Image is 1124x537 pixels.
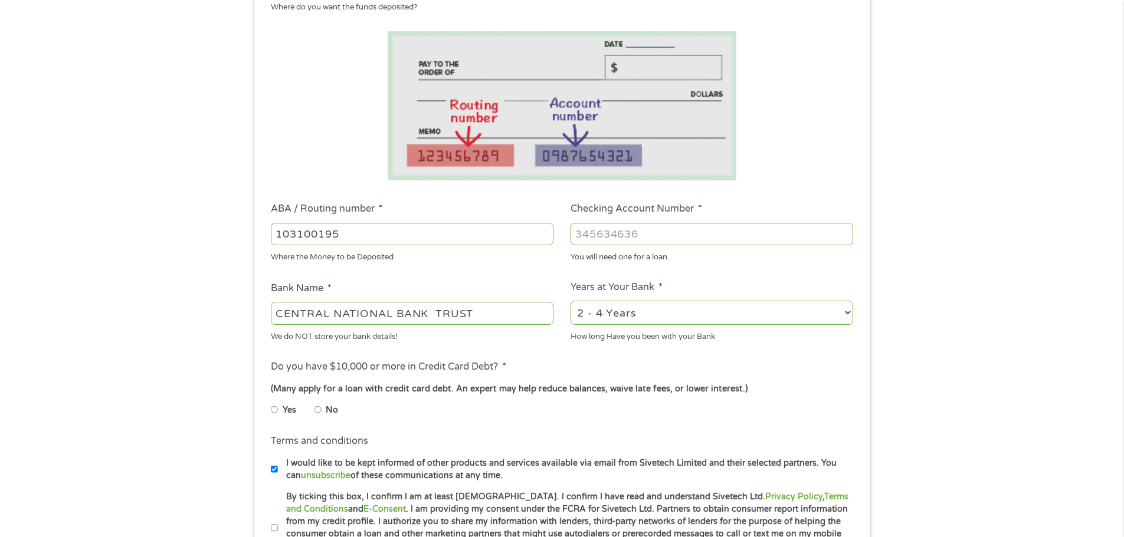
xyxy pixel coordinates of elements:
[765,492,822,502] a: Privacy Policy
[571,327,853,342] div: How long Have you been with your Bank
[388,31,737,180] img: Routing number location
[286,492,848,514] a: Terms and Conditions
[571,248,853,263] div: You will need one for a loan.
[571,281,663,294] label: Years at Your Bank
[571,223,853,245] input: 345634636
[271,203,383,215] label: ABA / Routing number
[271,435,368,447] label: Terms and conditions
[301,470,350,480] a: unsubscribe
[283,404,296,417] label: Yes
[363,504,406,514] a: E-Consent
[271,2,844,14] div: Where do you want the funds deposited?
[271,327,553,342] div: We do NOT store your bank details!
[271,361,506,373] label: Do you have $10,000 or more in Credit Card Debt?
[271,248,553,263] div: Where the Money to be Deposited
[278,457,857,482] label: I would like to be kept informed of other products and services available via email from Sivetech...
[271,282,332,295] label: Bank Name
[571,203,702,215] label: Checking Account Number
[326,404,338,417] label: No
[271,383,853,396] div: (Many apply for a loan with credit card debt. An expert may help reduce balances, waive late fees...
[271,223,553,245] input: 263177916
